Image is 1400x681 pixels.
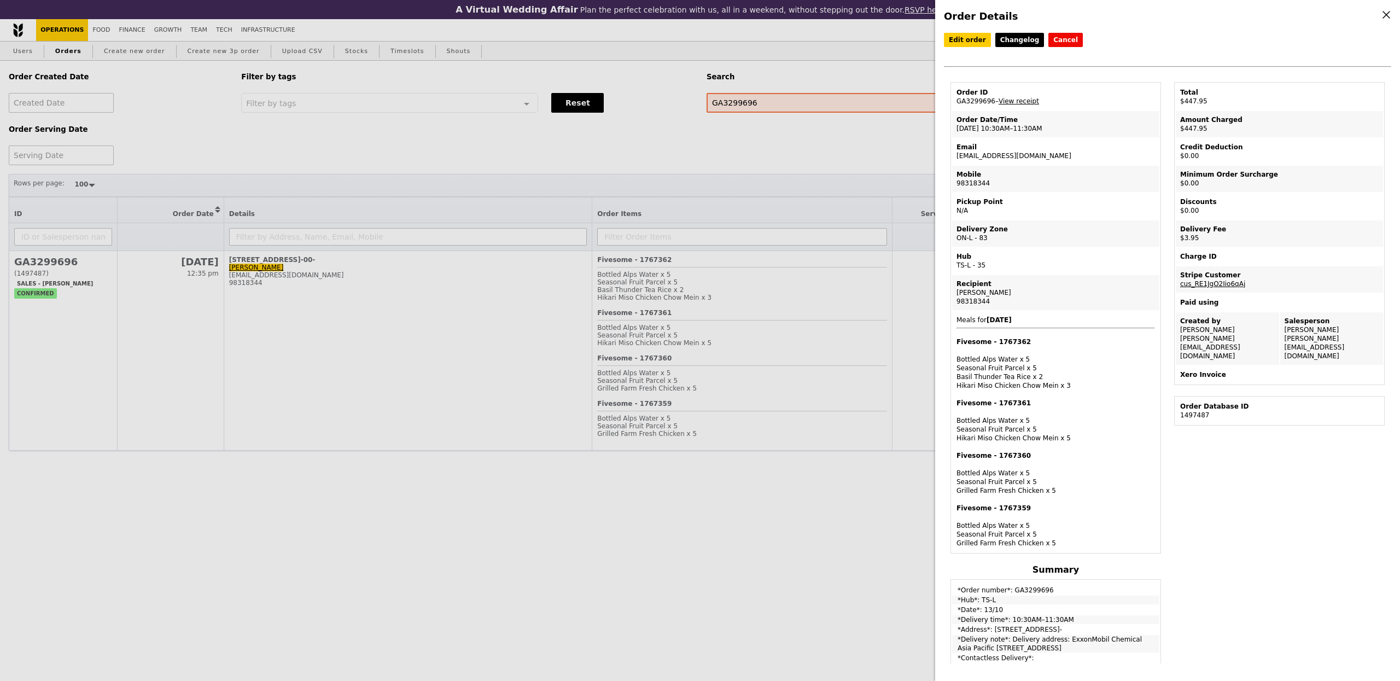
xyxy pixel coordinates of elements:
td: N/A [952,193,1159,219]
td: [PERSON_NAME] [PERSON_NAME][EMAIL_ADDRESS][DOMAIN_NAME] [1176,312,1279,365]
h4: Fivesome - 1767361 [956,399,1155,408]
div: Charge ID [1180,252,1379,261]
td: *Delivery time*: 10:30AM–11:30AM [952,615,1159,624]
td: 98318344 [952,166,1159,192]
td: *Hub*: TS-L [952,596,1159,604]
div: Email [956,143,1155,152]
td: $447.95 [1176,111,1383,137]
div: Bottled Alps Water x 5 Seasonal Fruit Parcel x 5 Grilled Farm Fresh Chicken x 5 [956,451,1155,495]
div: [PERSON_NAME] [956,288,1155,297]
div: Xero Invoice [1180,370,1379,379]
div: Hub [956,252,1155,261]
div: Order ID [956,88,1155,97]
a: cus_RE1JgO2Iio6qAj [1180,280,1245,288]
div: Recipient [956,280,1155,288]
div: Paid using [1180,298,1379,307]
td: *Contactless Delivery*: [952,654,1159,662]
td: $447.95 [1176,84,1383,110]
a: Changelog [995,33,1045,47]
a: View receipt [999,97,1039,105]
td: *Date*: 13/10 [952,606,1159,614]
h4: Fivesome - 1767362 [956,337,1155,346]
div: Bottled Alps Water x 5 Seasonal Fruit Parcel x 5 Grilled Farm Fresh Chicken x 5 [956,504,1155,548]
div: 98318344 [956,297,1155,306]
div: Delivery Zone [956,225,1155,234]
h4: Fivesome - 1767360 [956,451,1155,460]
h4: Fivesome - 1767359 [956,504,1155,513]
div: Delivery Fee [1180,225,1379,234]
div: Stripe Customer [1180,271,1379,280]
td: *Delivery note*: Delivery address: ExxonMobil Chemical Asia Pacific [STREET_ADDRESS] [952,635,1159,653]
div: Bottled Alps Water x 5 Seasonal Fruit Parcel x 5 Hikari Miso Chicken Chow Mein x 5 [956,399,1155,443]
div: Created by [1180,317,1275,325]
td: $3.95 [1176,220,1383,247]
span: Order Details [944,10,1018,22]
td: TS-L - 35 [952,248,1159,274]
div: Bottled Alps Water x 5 Seasonal Fruit Parcel x 5 Basil Thunder Tea Rice x 2 Hikari Miso Chicken C... [956,337,1155,390]
div: Amount Charged [1180,115,1379,124]
span: Meals for [956,316,1155,548]
span: – [995,97,999,105]
td: *Address*: [STREET_ADDRESS]- [952,625,1159,634]
td: ON-L - 83 [952,220,1159,247]
td: 1497487 [1176,398,1383,424]
td: [DATE] 10:30AM–11:30AM [952,111,1159,137]
div: Mobile [956,170,1155,179]
div: Order Date/Time [956,115,1155,124]
b: [DATE] [987,316,1012,324]
a: Edit order [944,33,991,47]
td: $0.00 [1176,166,1383,192]
h4: Summary [950,564,1161,575]
td: *Customer*: [PERSON_NAME] [952,663,1159,677]
div: Credit Deduction [1180,143,1379,152]
div: Minimum Order Surcharge [1180,170,1379,179]
div: Pickup Point [956,197,1155,206]
div: Total [1180,88,1379,97]
td: [PERSON_NAME] [PERSON_NAME][EMAIL_ADDRESS][DOMAIN_NAME] [1280,312,1384,365]
td: [EMAIL_ADDRESS][DOMAIN_NAME] [952,138,1159,165]
div: Salesperson [1285,317,1379,325]
td: $0.00 [1176,193,1383,219]
td: GA3299696 [952,84,1159,110]
div: Order Database ID [1180,402,1379,411]
td: *Order number*: GA3299696 [952,581,1159,595]
td: $0.00 [1176,138,1383,165]
div: Discounts [1180,197,1379,206]
button: Cancel [1048,33,1083,47]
